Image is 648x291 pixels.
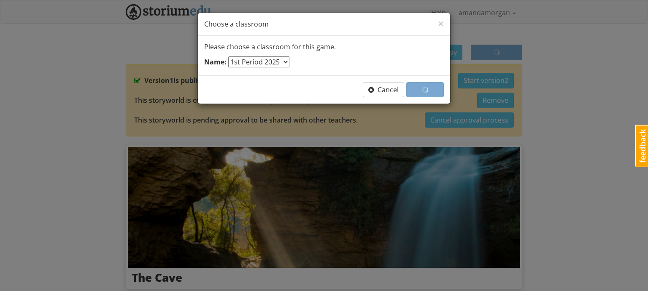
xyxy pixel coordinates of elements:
[198,13,450,36] div: Choose a classroom
[368,85,399,94] span: Cancel
[204,42,444,52] p: Please choose a classroom for this game.
[204,57,227,67] label: Name:
[363,82,404,98] button: Cancel
[438,16,444,30] span: ×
